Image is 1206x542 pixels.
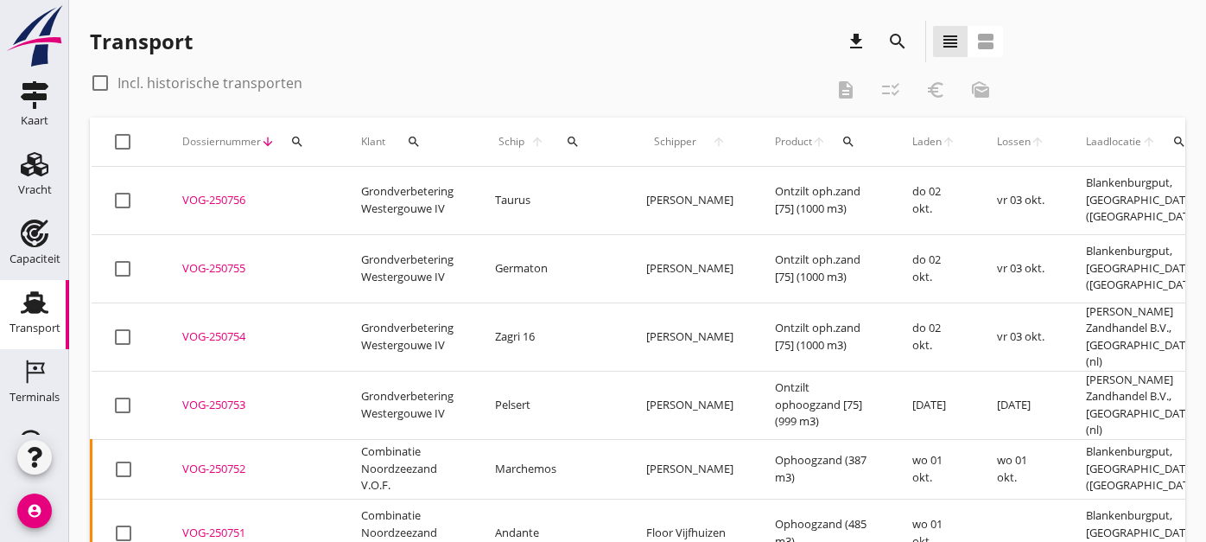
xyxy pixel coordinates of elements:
[754,234,892,303] td: Ontzilt oph.zand [75] (1000 m3)
[474,439,625,499] td: Marchemos
[340,167,474,235] td: Grondverbetering Westergouwe IV
[407,135,421,149] i: search
[261,135,275,149] i: arrow_downward
[912,134,942,150] span: Laden
[474,234,625,303] td: Germaton
[566,135,580,149] i: search
[182,192,320,209] div: VOG-250756
[625,439,754,499] td: [PERSON_NAME]
[474,167,625,235] td: Taurus
[625,303,754,371] td: [PERSON_NAME]
[1142,135,1157,149] i: arrow_upward
[754,439,892,499] td: Ophoogzand (387 m3)
[976,167,1065,235] td: vr 03 okt.
[117,74,302,92] label: Incl. historische transporten
[812,135,826,149] i: arrow_upward
[887,31,908,52] i: search
[10,322,60,334] div: Transport
[474,303,625,371] td: Zagri 16
[625,167,754,235] td: [PERSON_NAME]
[892,439,976,499] td: wo 01 okt.
[1031,135,1044,149] i: arrow_upward
[1172,135,1186,149] i: search
[182,260,320,277] div: VOG-250755
[976,439,1065,499] td: wo 01 okt.
[182,134,261,150] span: Dossiernummer
[892,167,976,235] td: do 02 okt.
[625,371,754,439] td: [PERSON_NAME]
[846,31,866,52] i: download
[495,134,527,150] span: Schip
[340,303,474,371] td: Grondverbetering Westergouwe IV
[340,371,474,439] td: Grondverbetering Westergouwe IV
[704,135,733,149] i: arrow_upward
[340,439,474,499] td: Combinatie Noordzeezand V.O.F.
[625,234,754,303] td: [PERSON_NAME]
[182,461,320,478] div: VOG-250752
[1086,134,1142,150] span: Laadlocatie
[940,31,961,52] i: view_headline
[754,167,892,235] td: Ontzilt oph.zand [75] (1000 m3)
[10,392,60,403] div: Terminals
[182,328,320,346] div: VOG-250754
[90,28,193,55] div: Transport
[892,234,976,303] td: do 02 okt.
[754,303,892,371] td: Ontzilt oph.zand [75] (1000 m3)
[976,234,1065,303] td: vr 03 okt.
[754,371,892,439] td: Ontzilt ophoogzand [75] (999 m3)
[892,303,976,371] td: do 02 okt.
[18,184,52,195] div: Vracht
[182,525,320,542] div: VOG-250751
[3,4,66,68] img: logo-small.a267ee39.svg
[340,234,474,303] td: Grondverbetering Westergouwe IV
[182,397,320,414] div: VOG-250753
[976,303,1065,371] td: vr 03 okt.
[997,134,1031,150] span: Lossen
[976,371,1065,439] td: [DATE]
[361,121,454,163] div: Klant
[527,135,547,149] i: arrow_upward
[775,134,812,150] span: Product
[21,115,48,126] div: Kaart
[892,371,976,439] td: [DATE]
[10,253,60,265] div: Capaciteit
[942,135,955,149] i: arrow_upward
[975,31,996,52] i: view_agenda
[290,135,304,149] i: search
[17,494,52,528] i: account_circle
[841,135,855,149] i: search
[474,371,625,439] td: Pelsert
[646,134,704,150] span: Schipper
